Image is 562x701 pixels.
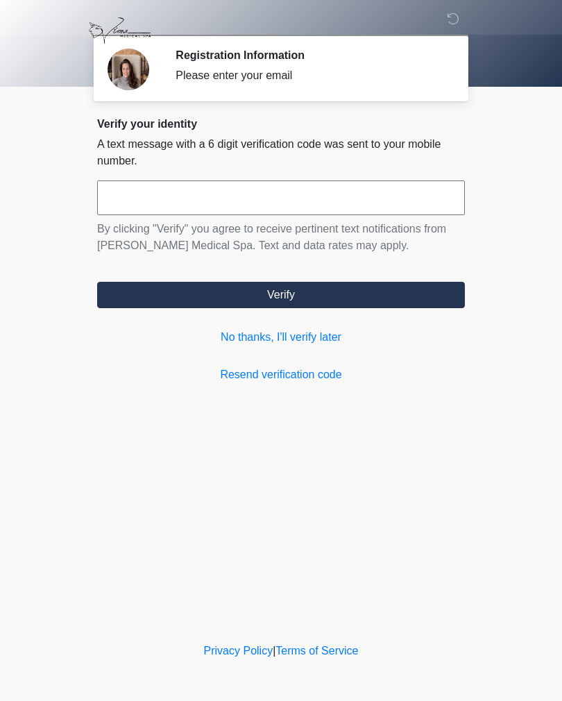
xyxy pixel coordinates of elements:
[97,329,465,346] a: No thanks, I'll verify later
[176,67,444,84] div: Please enter your email
[108,49,149,90] img: Agent Avatar
[97,282,465,308] button: Verify
[83,10,156,51] img: Viona Medical Spa Logo
[97,136,465,169] p: A text message with a 6 digit verification code was sent to your mobile number.
[97,221,465,254] p: By clicking "Verify" you agree to receive pertinent text notifications from [PERSON_NAME] Medical...
[273,645,275,657] a: |
[204,645,273,657] a: Privacy Policy
[275,645,358,657] a: Terms of Service
[97,117,465,130] h2: Verify your identity
[97,366,465,383] a: Resend verification code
